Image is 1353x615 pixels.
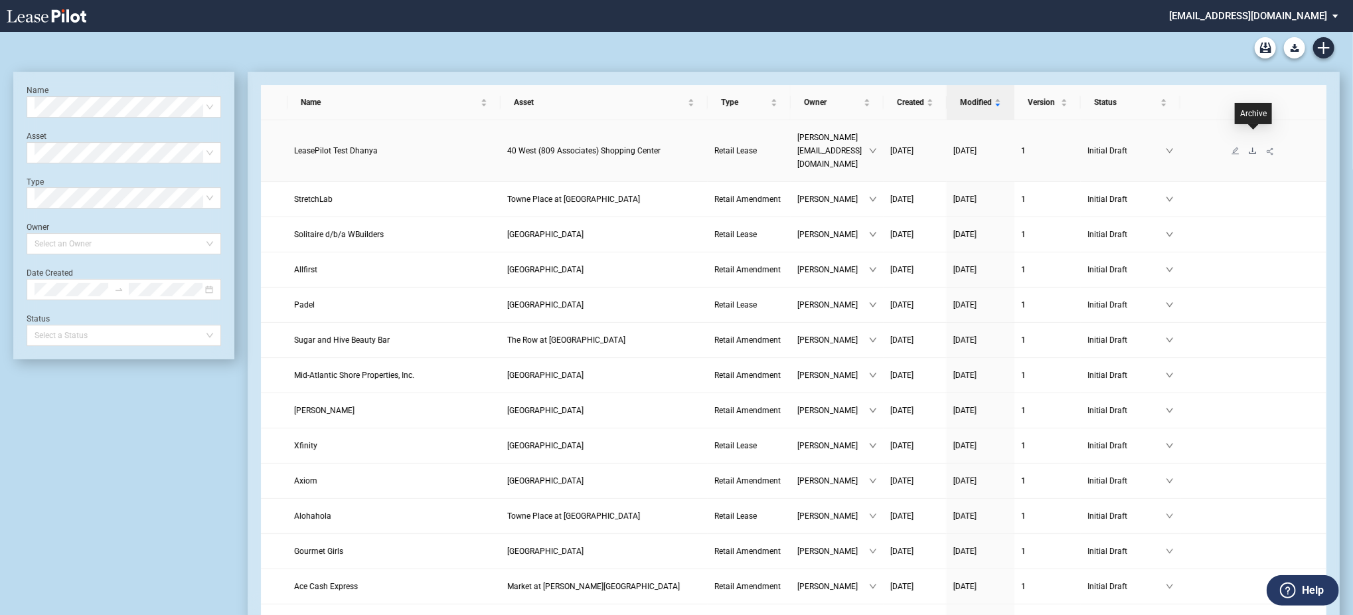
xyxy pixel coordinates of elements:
span: down [869,547,877,555]
span: down [1166,442,1174,450]
a: [DATE] [953,369,1008,382]
label: Owner [27,222,49,232]
span: down [869,477,877,485]
span: Alohahola [294,511,331,521]
a: Towne Place at [GEOGRAPHIC_DATA] [507,509,701,523]
span: 1 [1021,300,1026,309]
span: down [869,371,877,379]
md-menu: Download Blank Form List [1280,37,1309,58]
span: down [1166,406,1174,414]
span: [PERSON_NAME] [797,263,869,276]
a: [DATE] [890,474,940,487]
button: Download Blank Form [1284,37,1305,58]
span: Asset [514,96,685,109]
span: down [1166,371,1174,379]
a: Towne Place at [GEOGRAPHIC_DATA] [507,193,701,206]
span: [PERSON_NAME] [797,404,869,417]
span: [DATE] [890,406,914,415]
span: down [1166,266,1174,274]
a: 1 [1021,193,1074,206]
a: [DATE] [890,369,940,382]
span: Initial Draft [1087,369,1166,382]
span: [DATE] [953,300,977,309]
span: 1 [1021,441,1026,450]
a: [DATE] [890,509,940,523]
span: [PERSON_NAME] [797,228,869,241]
a: [DATE] [890,263,940,276]
a: [GEOGRAPHIC_DATA] [507,404,701,417]
a: Archive [1255,37,1276,58]
span: Retail Amendment [714,265,781,274]
span: [DATE] [890,335,914,345]
a: 1 [1021,580,1074,593]
label: Name [27,86,48,95]
span: [DATE] [953,146,977,155]
span: [DATE] [890,300,914,309]
a: Axiom [294,474,494,487]
span: [PERSON_NAME] [797,545,869,558]
span: Name [301,96,478,109]
span: Created [897,96,924,109]
span: down [869,147,877,155]
a: 1 [1021,144,1074,157]
span: Retail Amendment [714,371,781,380]
a: [DATE] [953,144,1008,157]
span: Owner [804,96,861,109]
a: 1 [1021,404,1074,417]
span: down [869,406,877,414]
label: Asset [27,132,46,141]
th: Modified [947,85,1014,120]
span: Sugar and Hive Beauty Bar [294,335,390,345]
span: [PERSON_NAME] [797,369,869,382]
span: Axiom [294,476,317,485]
span: 1 [1021,230,1026,239]
a: [DATE] [890,580,940,593]
span: 1 [1021,265,1026,274]
a: Retail Lease [714,144,784,157]
a: 1 [1021,369,1074,382]
a: Retail Amendment [714,474,784,487]
span: down [1166,477,1174,485]
a: [DATE] [890,228,940,241]
a: 1 [1021,439,1074,452]
span: down [869,301,877,309]
a: [DATE] [953,509,1008,523]
a: Retail Amendment [714,333,784,347]
a: [DATE] [953,580,1008,593]
span: Gourmet Girls [294,547,343,556]
a: 1 [1021,509,1074,523]
a: 1 [1021,263,1074,276]
a: edit [1227,146,1244,155]
span: Initial Draft [1087,439,1166,452]
a: [DATE] [953,263,1008,276]
span: 1 [1021,146,1026,155]
span: down [869,195,877,203]
a: [DATE] [890,333,940,347]
a: Retail Amendment [714,263,784,276]
span: down [1166,512,1174,520]
span: Xfinity [294,441,317,450]
span: [DATE] [953,476,977,485]
span: [DATE] [953,195,977,204]
a: Retail Amendment [714,545,784,558]
span: StretchLab [294,195,333,204]
span: [DATE] [953,335,977,345]
a: LeasePilot Test Dhanya [294,144,494,157]
a: Market at [PERSON_NAME][GEOGRAPHIC_DATA] [507,580,701,593]
a: Retail Amendment [714,404,784,417]
span: Pleasant Valley Marketplace [507,476,584,485]
span: 1 [1021,371,1026,380]
span: down [869,512,877,520]
a: 1 [1021,298,1074,311]
span: [DATE] [890,511,914,521]
span: [DATE] [890,265,914,274]
span: Retail Amendment [714,582,781,591]
span: 1 [1021,195,1026,204]
span: LeasePilot Test Dhanya [294,146,378,155]
a: 40 West (809 Associates) Shopping Center [507,144,701,157]
span: Dumbarton Square [507,547,584,556]
a: Retail Lease [714,228,784,241]
a: Retail Lease [714,298,784,311]
label: Status [27,314,50,323]
a: Retail Amendment [714,369,784,382]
